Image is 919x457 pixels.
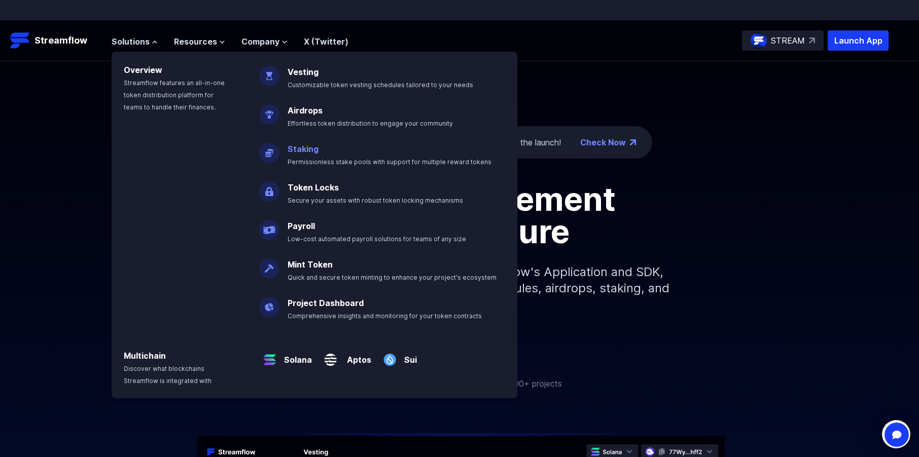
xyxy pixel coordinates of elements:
img: Project Dashboard [259,289,279,317]
img: Airdrops [259,96,279,125]
img: Payroll [259,212,279,240]
span: Company [241,35,279,48]
a: Payroll [288,221,315,231]
button: Launch App [828,30,889,51]
p: STREAM [771,34,805,47]
button: Solutions [112,35,158,48]
img: Streamflow Logo [10,30,30,51]
a: Check Now [580,136,626,148]
span: Streamflow features an all-in-one token distribution platform for teams to handle their finances. [124,79,225,111]
img: Token Locks [259,173,279,202]
button: Resources [174,35,225,48]
a: Airdrops [288,105,323,116]
span: Secure your assets with robust token locking mechanisms [288,197,463,204]
a: Multichain [124,351,166,361]
span: Discover what blockchains Streamflow is integrated with [124,365,211,385]
img: Aptos [320,341,341,370]
a: Vesting [288,67,319,77]
a: Overview [124,65,162,75]
button: Company [241,35,288,48]
span: Resources [174,35,217,48]
a: STREAM [742,30,824,51]
p: Streamflow [34,33,87,48]
a: Streamflow [10,30,101,51]
a: Sui [400,346,417,366]
iframe: Intercom live chat discovery launcher [882,420,910,448]
img: Solana [259,341,280,370]
a: Project Dashboard [288,298,364,308]
span: Comprehensive insights and monitoring for your token contracts [288,312,482,320]
span: Permissionless stake pools with support for multiple reward tokens [288,158,491,166]
a: X (Twitter) [304,36,348,47]
span: Quick and secure token minting to enhance your project's ecosystem [288,274,497,281]
img: top-right-arrow.png [630,139,636,145]
a: Mint Token [288,259,333,270]
img: Mint Token [259,250,279,279]
iframe: Intercom live chat [885,423,909,447]
img: Vesting [259,58,279,86]
span: Low-cost automated payroll solutions for teams of any size [288,235,466,243]
img: streamflow-logo-circle.png [751,32,767,49]
a: Aptos [341,346,371,366]
a: Staking [288,144,319,154]
span: Effortless token distribution to engage your community [288,120,453,127]
span: Customizable token vesting schedules tailored to your needs [288,81,473,89]
a: Solana [280,346,312,366]
img: Sui [379,341,400,370]
img: top-right-arrow.svg [809,37,815,44]
a: Token Locks [288,182,339,193]
span: Solutions [112,35,150,48]
img: Staking [259,135,279,163]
